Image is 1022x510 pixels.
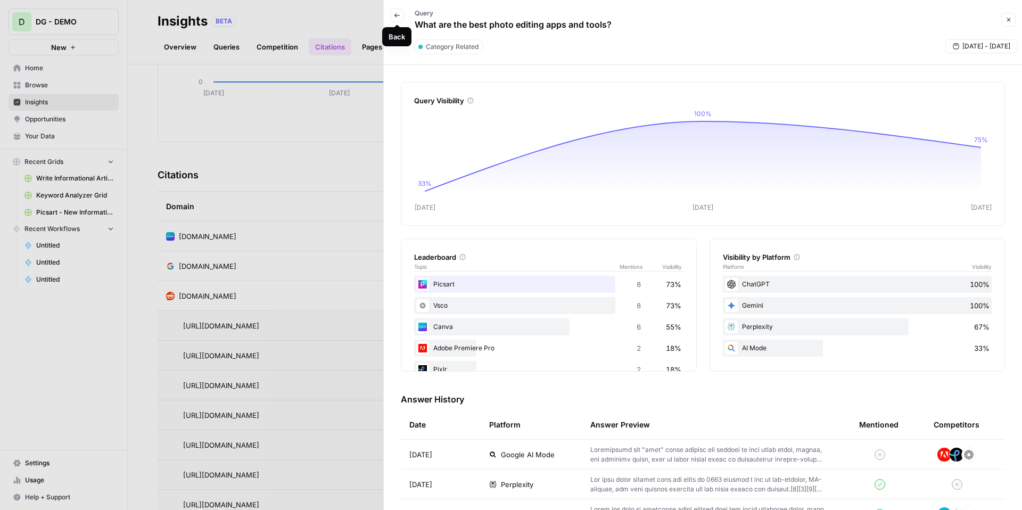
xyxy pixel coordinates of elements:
[416,320,429,333] img: t7020at26d8erv19khrwcw8unm2u
[426,42,479,52] span: Category Related
[409,410,426,439] div: Date
[666,364,681,375] span: 18%
[974,343,990,353] span: 33%
[414,276,683,293] div: Picsart
[590,410,842,439] div: Answer Preview
[401,393,1005,406] h3: Answer History
[723,252,992,262] div: Visibility by Platform
[723,276,992,293] div: ChatGPT
[723,318,992,335] div: Perplexity
[961,447,976,462] img: 0wqt4t67urawguzx7y428eaq054q
[666,343,681,353] span: 18%
[590,445,825,464] p: Loremipsumd sit "amet" conse adipisc eli seddoei te inci utlab etdol, magnaa, eni adminimv quisn,...
[415,9,612,18] p: Query
[637,279,641,290] span: 8
[723,340,992,357] div: AI Mode
[409,479,432,490] span: [DATE]
[971,203,992,211] tspan: [DATE]
[974,322,990,332] span: 67%
[666,300,681,311] span: 73%
[416,299,429,312] img: 0wqt4t67urawguzx7y428eaq054q
[489,410,521,439] div: Platform
[666,279,681,290] span: 73%
[859,410,899,439] div: Mentioned
[415,203,435,211] tspan: [DATE]
[666,322,681,332] span: 55%
[974,136,988,144] tspan: 75%
[962,42,1010,51] span: [DATE] - [DATE]
[723,262,744,271] span: Platform
[637,343,641,353] span: 2
[416,363,429,376] img: ydzxzox2af7jd71kqzpzp8ttpzf7
[414,95,992,106] div: Query Visibility
[693,203,713,211] tspan: [DATE]
[637,322,641,332] span: 6
[414,361,683,378] div: Pixlr
[501,479,533,490] span: Perplexity
[662,262,683,271] span: Visibility
[694,110,712,118] tspan: 100%
[416,342,429,355] img: eqzcz4tzlr7ve7xmt41l933d2ra3
[949,447,964,462] img: ydzxzox2af7jd71kqzpzp8ttpzf7
[970,279,990,290] span: 100%
[620,262,662,271] span: Mentions
[414,318,683,335] div: Canva
[501,449,555,460] span: Google AI Mode
[972,262,992,271] span: Visibility
[414,262,620,271] span: Topic
[937,447,952,462] img: eqzcz4tzlr7ve7xmt41l933d2ra3
[409,449,432,460] span: [DATE]
[723,297,992,314] div: Gemini
[418,179,432,187] tspan: 33%
[945,39,1018,53] button: [DATE] - [DATE]
[389,31,405,42] div: Back
[414,297,683,314] div: Vsco
[637,364,641,375] span: 2
[415,18,612,31] p: What are the best photo editing apps and tools?
[637,300,641,311] span: 8
[970,300,990,311] span: 100%
[934,419,979,430] div: Competitors
[414,252,683,262] div: Leaderboard
[590,475,825,494] p: Lor ipsu dolor sitamet cons adi elits do 0663 eiusmod t inc ut lab-etdolor, MA-aliquae, adm veni ...
[416,278,429,291] img: cbxlut3w1h62oq0xpuvzm9y8b927
[414,340,683,357] div: Adobe Premiere Pro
